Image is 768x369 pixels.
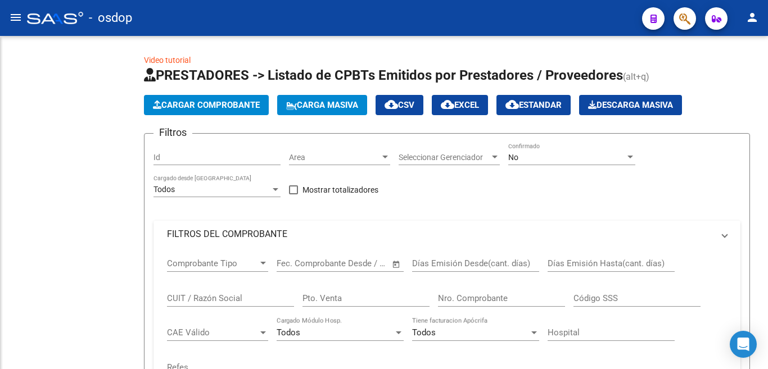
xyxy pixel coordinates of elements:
mat-icon: person [746,11,759,24]
span: Carga Masiva [286,100,358,110]
mat-icon: cloud_download [385,98,398,111]
a: Video tutorial [144,56,191,65]
mat-expansion-panel-header: FILTROS DEL COMPROBANTE [153,221,740,248]
button: Open calendar [390,258,403,271]
button: Carga Masiva [277,95,367,115]
mat-icon: cloud_download [441,98,454,111]
h3: Filtros [153,125,192,140]
div: Open Intercom Messenger [730,331,757,358]
span: CAE Válido [167,327,258,338]
input: Start date [277,258,313,268]
span: PRESTADORES -> Listado de CPBTs Emitidos por Prestadores / Proveedores [144,67,623,83]
span: Area [289,153,380,162]
span: No [508,153,518,162]
button: Descarga Masiva [579,95,682,115]
button: CSV [376,95,423,115]
mat-panel-title: FILTROS DEL COMPROBANTE [167,228,713,240]
span: Estandar [505,100,562,110]
input: End date [323,258,378,268]
mat-icon: cloud_download [505,98,519,111]
span: Todos [153,185,175,194]
span: Todos [277,327,300,338]
span: Seleccionar Gerenciador [399,153,490,162]
button: Estandar [496,95,571,115]
span: Comprobante Tipo [167,258,258,268]
span: Cargar Comprobante [153,100,260,110]
span: Mostrar totalizadores [302,183,378,197]
span: Todos [412,327,436,338]
button: Cargar Comprobante [144,95,269,115]
button: EXCEL [432,95,488,115]
mat-icon: menu [9,11,22,24]
span: Descarga Masiva [588,100,673,110]
span: CSV [385,100,414,110]
app-download-masive: Descarga masiva de comprobantes (adjuntos) [579,95,682,115]
span: - osdop [89,6,132,30]
span: (alt+q) [623,71,649,82]
span: EXCEL [441,100,479,110]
